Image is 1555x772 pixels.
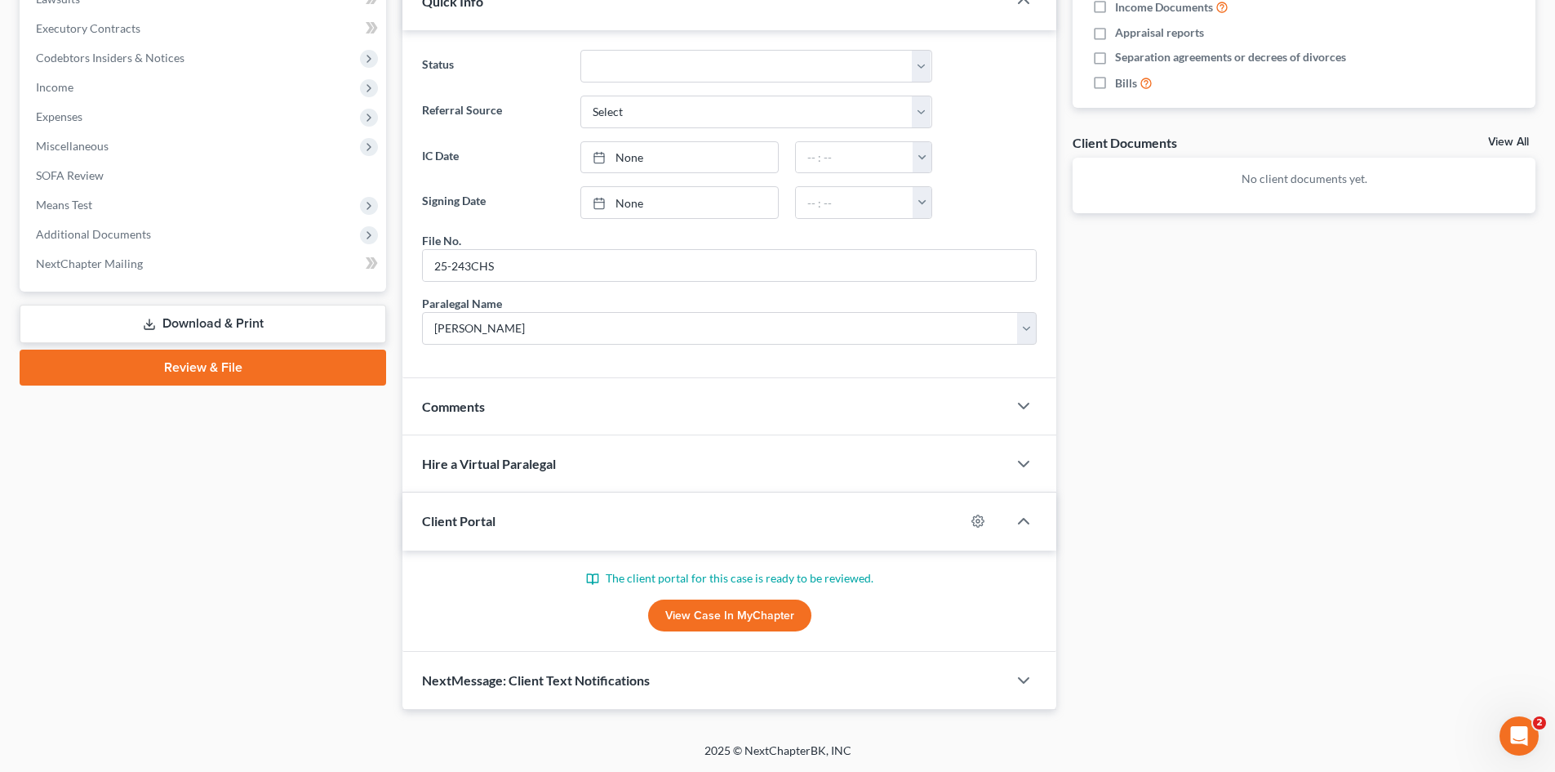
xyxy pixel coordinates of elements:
div: File No. [422,232,461,249]
label: Status [414,50,571,83]
span: Hire a Virtual Paralegal [422,456,556,471]
p: No client documents yet. [1086,171,1522,187]
a: None [581,187,778,218]
span: Expenses [36,109,82,123]
div: 2025 © NextChapterBK, INC [313,743,1243,772]
div: Paralegal Name [422,295,502,312]
a: Download & Print [20,305,386,343]
span: Appraisal reports [1115,25,1204,41]
span: Means Test [36,198,92,212]
input: -- [423,250,1036,281]
a: None [581,142,778,173]
a: Executory Contracts [23,14,386,43]
label: IC Date [414,141,571,174]
span: Separation agreements or decrees of divorces [1115,49,1346,65]
span: 2 [1533,716,1546,730]
input: -- : -- [796,142,913,173]
span: Additional Documents [36,227,151,241]
span: Income [36,80,73,94]
a: View Case in MyChapter [648,600,811,632]
a: View All [1488,136,1529,148]
a: Review & File [20,350,386,386]
input: -- : -- [796,187,913,218]
span: Miscellaneous [36,139,109,153]
label: Referral Source [414,96,571,128]
span: Executory Contracts [36,21,140,35]
a: SOFA Review [23,161,386,190]
span: NextChapter Mailing [36,257,143,270]
span: NextMessage: Client Text Notifications [422,672,650,688]
span: SOFA Review [36,168,104,182]
label: Signing Date [414,186,571,219]
div: Client Documents [1073,134,1177,151]
span: Comments [422,399,485,414]
span: Client Portal [422,513,495,529]
a: NextChapter Mailing [23,249,386,279]
iframe: Intercom live chat [1499,716,1539,756]
p: The client portal for this case is ready to be reviewed. [422,570,1037,587]
span: Codebtors Insiders & Notices [36,51,184,65]
span: Bills [1115,75,1137,91]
